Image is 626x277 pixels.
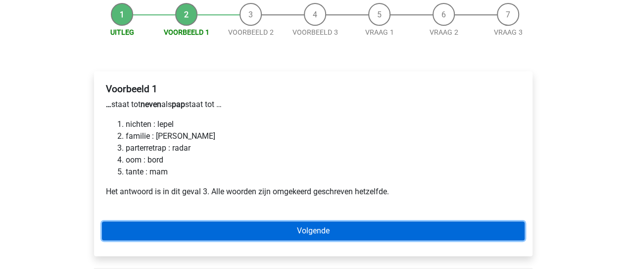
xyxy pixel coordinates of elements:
[141,100,161,109] b: neven
[126,154,521,166] li: oom : bord
[430,28,458,36] a: Vraag 2
[172,100,185,109] b: pap
[110,28,134,36] a: Uitleg
[126,118,521,130] li: nichten : lepel
[494,28,523,36] a: Vraag 3
[164,28,209,36] a: Voorbeeld 1
[292,28,338,36] a: Voorbeeld 3
[126,142,521,154] li: parterretrap : radar
[228,28,274,36] a: Voorbeeld 2
[106,99,521,111] p: staat tot als staat tot …
[102,222,525,240] a: Volgende
[365,28,394,36] a: Vraag 1
[106,100,111,109] b: …
[106,186,521,198] p: Het antwoord is in dit geval 3. Alle woorden zijn omgekeerd geschreven hetzelfde.
[106,83,157,95] b: Voorbeeld 1
[126,166,521,178] li: tante : mam
[126,130,521,142] li: familie : [PERSON_NAME]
